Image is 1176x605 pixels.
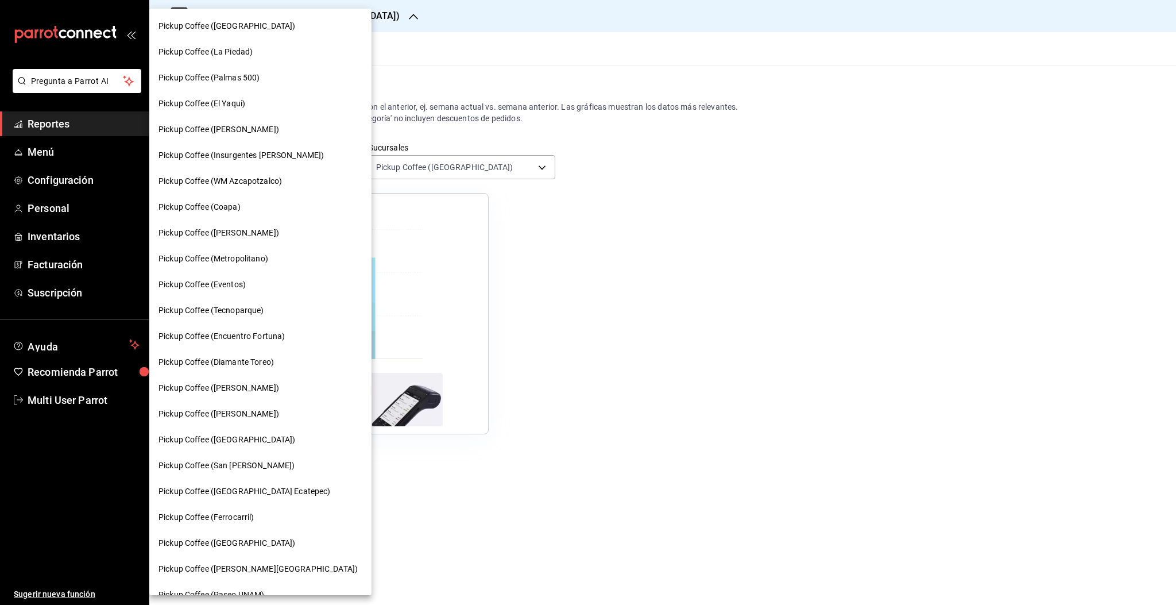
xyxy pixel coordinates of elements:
span: Pickup Coffee (Coapa) [158,201,241,213]
div: Pickup Coffee (Metropolitano) [149,246,372,272]
div: Pickup Coffee (Diamante Toreo) [149,349,372,375]
div: Pickup Coffee (Encuentro Fortuna) [149,323,372,349]
span: Pickup Coffee ([GEOGRAPHIC_DATA] Ecatepec) [158,485,331,498]
span: Pickup Coffee ([PERSON_NAME]) [158,382,279,394]
span: Pickup Coffee (Encuentro Fortuna) [158,330,285,342]
span: Pickup Coffee (Insurgentes [PERSON_NAME]) [158,149,324,161]
span: Pickup Coffee (Palmas 500) [158,72,260,84]
span: Pickup Coffee (San [PERSON_NAME]) [158,460,295,472]
span: Pickup Coffee (Paseo UNAM) [158,589,264,601]
span: Pickup Coffee ([GEOGRAPHIC_DATA]) [158,20,295,32]
div: Pickup Coffee (El Yaqui) [149,91,372,117]
div: Pickup Coffee ([PERSON_NAME]) [149,117,372,142]
div: Pickup Coffee (Tecnoparque) [149,298,372,323]
span: Pickup Coffee (Ferrocarril) [158,511,254,523]
div: Pickup Coffee ([GEOGRAPHIC_DATA] Ecatepec) [149,479,372,504]
div: Pickup Coffee (Ferrocarril) [149,504,372,530]
span: Pickup Coffee (La Piedad) [158,46,253,58]
div: Pickup Coffee ([PERSON_NAME]) [149,375,372,401]
div: Pickup Coffee ([PERSON_NAME]) [149,220,372,246]
div: Pickup Coffee (Eventos) [149,272,372,298]
div: Pickup Coffee ([PERSON_NAME][GEOGRAPHIC_DATA]) [149,556,372,582]
div: Pickup Coffee ([GEOGRAPHIC_DATA]) [149,530,372,556]
span: Pickup Coffee (Eventos) [158,279,246,291]
span: Pickup Coffee ([PERSON_NAME]) [158,408,279,420]
div: Pickup Coffee ([GEOGRAPHIC_DATA]) [149,427,372,453]
span: Pickup Coffee (Tecnoparque) [158,305,264,317]
span: Pickup Coffee (Metropolitano) [158,253,268,265]
span: Pickup Coffee ([GEOGRAPHIC_DATA]) [158,537,295,549]
span: Pickup Coffee (El Yaqui) [158,98,245,110]
div: Pickup Coffee (La Piedad) [149,39,372,65]
span: Pickup Coffee ([GEOGRAPHIC_DATA]) [158,434,295,446]
div: Pickup Coffee (San [PERSON_NAME]) [149,453,372,479]
span: Pickup Coffee ([PERSON_NAME][GEOGRAPHIC_DATA]) [158,563,358,575]
div: Pickup Coffee (Insurgentes [PERSON_NAME]) [149,142,372,168]
span: Pickup Coffee (WM Azcapotzalco) [158,175,282,187]
div: Pickup Coffee (Coapa) [149,194,372,220]
span: Pickup Coffee ([PERSON_NAME]) [158,124,279,136]
div: Pickup Coffee ([GEOGRAPHIC_DATA]) [149,13,372,39]
div: Pickup Coffee (WM Azcapotzalco) [149,168,372,194]
div: Pickup Coffee ([PERSON_NAME]) [149,401,372,427]
span: Pickup Coffee ([PERSON_NAME]) [158,227,279,239]
div: Pickup Coffee (Palmas 500) [149,65,372,91]
span: Pickup Coffee (Diamante Toreo) [158,356,274,368]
